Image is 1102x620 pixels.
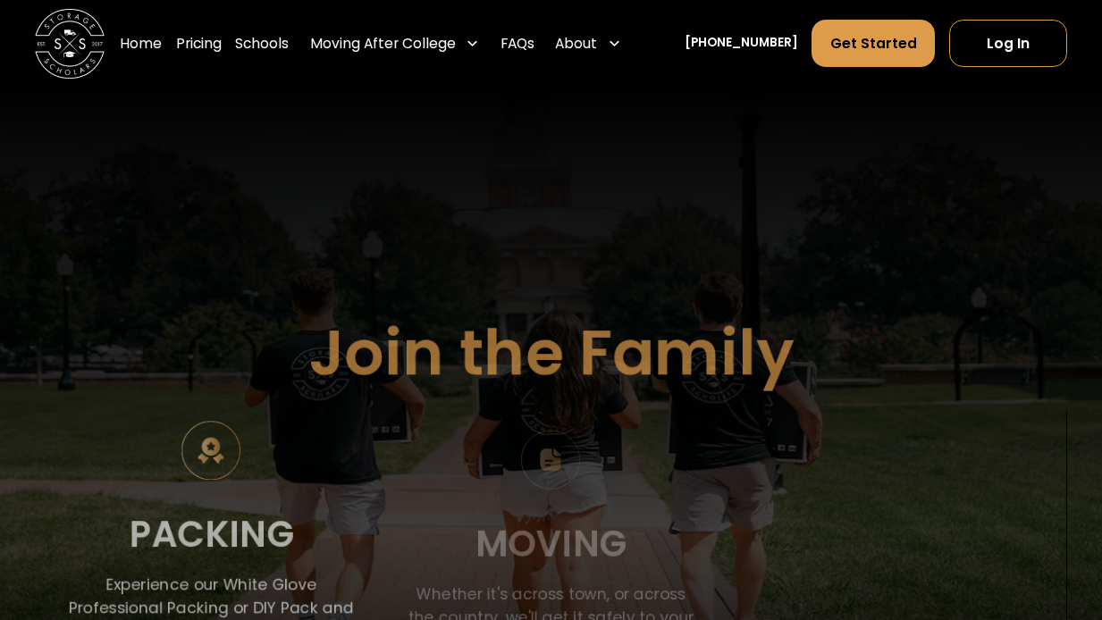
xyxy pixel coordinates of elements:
[176,19,222,67] a: Pricing
[35,9,105,79] img: Storage Scholars main logo
[303,19,487,67] div: Moving After College
[501,19,534,67] a: FAQs
[308,319,794,388] h1: Join the Family
[949,20,1067,67] a: Log In
[555,33,597,54] div: About
[685,34,798,52] a: [PHONE_NUMBER]
[120,19,162,67] a: Home
[549,19,629,67] div: About
[807,523,973,581] div: Storage
[129,507,293,565] div: Packing
[812,20,935,67] a: Get Started
[475,515,626,574] div: Moving
[235,19,289,67] a: Schools
[310,33,456,54] div: Moving After College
